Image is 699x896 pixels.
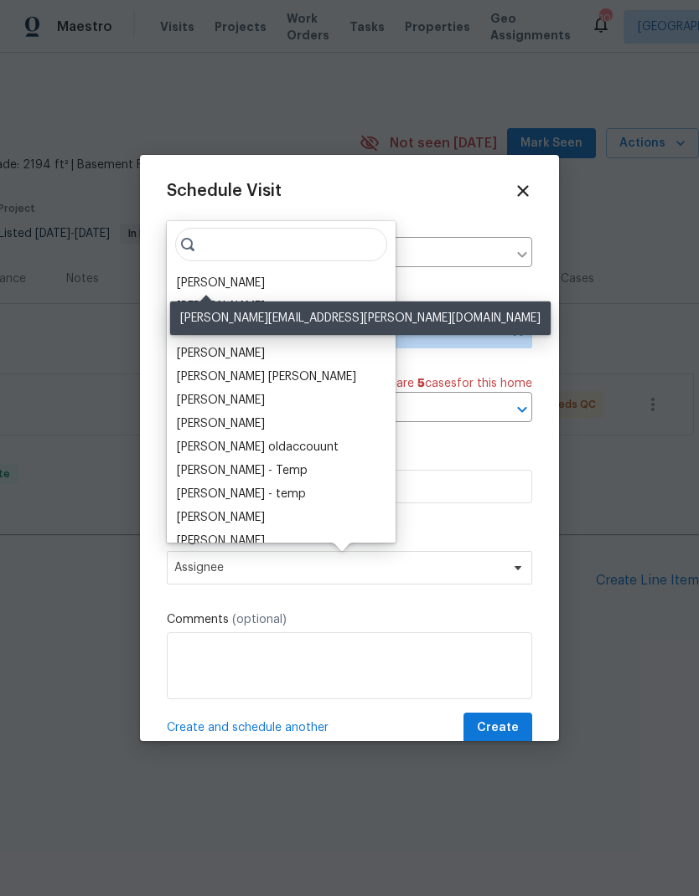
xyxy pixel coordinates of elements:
div: [PERSON_NAME] [177,533,265,549]
span: Create [477,718,519,739]
div: [PERSON_NAME] [177,275,265,291]
div: [PERSON_NAME] [177,298,265,315]
div: [PERSON_NAME] [177,345,265,362]
div: [PERSON_NAME][EMAIL_ADDRESS][PERSON_NAME][DOMAIN_NAME] [170,301,551,335]
span: Assignee [174,561,503,574]
span: (optional) [232,614,287,626]
span: Close [514,182,532,200]
span: Schedule Visit [167,183,282,199]
button: Open [510,398,534,421]
span: There are case s for this home [365,375,532,392]
div: [PERSON_NAME] [177,392,265,409]
div: [PERSON_NAME] - Temp [177,462,308,479]
label: Home [167,220,532,237]
div: [PERSON_NAME] - temp [177,486,306,502]
button: Create [463,713,532,744]
div: [PERSON_NAME] [177,509,265,526]
div: [PERSON_NAME] oldaccouunt [177,439,339,456]
div: [PERSON_NAME] [177,415,265,432]
label: Comments [167,611,532,628]
span: 5 [417,378,425,389]
span: Create and schedule another [167,719,329,736]
div: [PERSON_NAME] [PERSON_NAME] [177,368,356,385]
